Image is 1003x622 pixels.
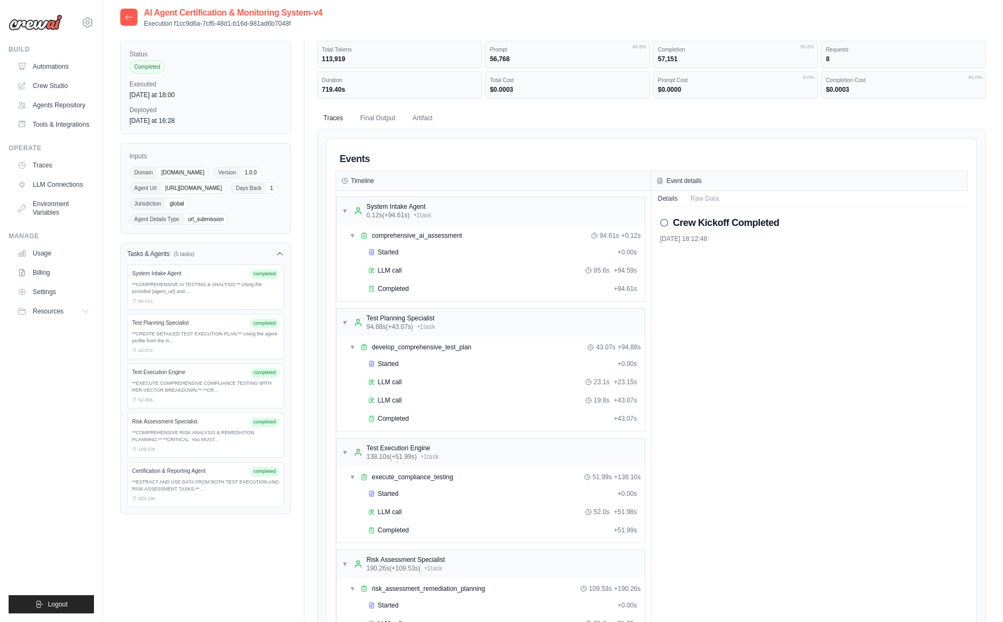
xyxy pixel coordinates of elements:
[241,167,261,178] span: 1.0.0
[132,298,279,305] div: ⏱ 94.61s
[666,177,702,185] h3: Event details
[13,303,94,320] button: Resources
[132,368,246,376] div: Test Execution Engine
[9,144,94,152] div: Operate
[421,452,439,461] span: • 1 task
[9,45,94,54] div: Build
[372,231,462,240] span: comprehensive_ai_assessment
[350,343,356,352] span: ▼
[414,211,432,219] span: • 1 task
[13,283,94,301] a: Settings
[378,396,402,405] span: LLM call
[378,266,402,275] span: LLM call
[132,281,279,296] div: **COMPREHENSIVE AI TESTING & ANALYSIS:** Using the provided {agent_url} and ...
[130,167,157,178] span: Domain
[490,55,645,63] dd: 56,768
[132,380,279,394] div: **EXECUTE COMPREHENSIVE COMPLIANCE TESTING WITH PER-VECTOR BREAKDOWN:** **CR...
[214,167,240,178] span: Version
[660,235,959,243] div: [DATE] 18:12:48
[250,418,279,427] span: completed
[132,319,246,327] div: Test Planning Specialist
[322,76,477,84] dt: Duration
[490,76,645,84] dt: Total Cost
[367,323,413,331] span: 94.88s (+43.07s)
[589,584,612,593] span: 109.53s
[614,508,637,516] span: + 51.98s
[378,360,399,368] span: Started
[594,378,609,386] span: 23.1s
[617,360,637,368] span: + 0.00s
[367,452,417,461] span: 138.10s (+51.99s)
[13,176,94,193] a: LLM Connections
[129,80,282,89] label: Executed
[490,46,645,54] dt: Prompt
[658,76,813,84] dt: Prompt Cost
[144,19,323,28] p: Execution f1cc9d6a-7cf6-48d1-b16d-981ad6b7048f
[614,526,637,535] span: + 51.99s
[130,214,184,224] span: Agent Details Type
[350,584,356,593] span: ▼
[342,560,348,568] span: ▼
[684,191,725,206] button: Raw Data
[378,414,409,423] span: Completed
[9,595,94,613] button: Logout
[130,199,165,209] span: Jurisdiction
[231,183,266,193] span: Days Back
[161,183,227,193] span: [URL][DOMAIN_NAME]
[250,467,279,477] span: completed
[13,245,94,262] a: Usage
[13,195,94,221] a: Environment Variables
[621,231,641,240] span: + 0.12s
[378,248,399,257] span: Started
[594,396,609,405] span: 19.8s
[129,50,282,58] label: Status
[617,343,641,352] span: + 94.88s
[132,467,246,475] div: Certification & Reporting Agent
[418,323,435,331] span: • 1 task
[596,343,615,352] span: 43.07s
[48,600,68,609] span: Logout
[801,43,815,51] span: 50.2%
[614,584,641,593] span: + 190.26s
[600,231,619,240] span: 94.61s
[378,378,402,386] span: LLM call
[132,397,279,404] div: ⏱ 52.00s
[342,318,348,327] span: ▼
[354,107,402,130] button: Final Output
[165,199,188,209] span: global
[132,495,279,503] div: ⏱ 420.19s
[33,307,63,316] span: Resources
[367,314,435,323] div: Test Planning Specialist
[13,157,94,174] a: Traces
[490,85,645,94] dd: $0.0003
[367,202,432,211] div: System Intake Agent
[132,347,279,355] div: ⏱ 43.07s
[593,473,612,481] span: 51.99s
[367,444,439,452] div: Test Execution Engine
[378,601,399,610] span: Started
[367,564,420,573] span: 190.26s (+109.53s)
[614,473,641,481] span: + 138.10s
[322,46,477,54] dt: Total Tokens
[351,177,374,185] h3: Timeline
[425,564,442,573] span: • 1 task
[378,508,402,516] span: LLM call
[250,319,279,328] span: completed
[378,526,409,535] span: Completed
[594,266,609,275] span: 85.6s
[658,85,813,94] dd: $0.0000
[174,250,194,258] span: (5 tasks)
[132,418,246,426] div: Risk Assessment Specialist
[144,6,323,19] h2: AI Agent Certification & Monitoring System-v4
[949,570,1003,622] div: Chat Widget
[342,448,348,457] span: ▼
[968,74,982,82] span: 91.0%
[658,46,813,54] dt: Completion
[594,508,609,516] span: 52.0s
[826,76,981,84] dt: Completion Cost
[129,91,175,99] time: October 10, 2025 at 18:00 WEST
[350,231,356,240] span: ▼
[132,479,279,493] div: **EXTRACT AND USE DATA FROM BOTH TEST EXECUTION AND RISK ASSESSMENT TASKS:** ...
[633,43,646,51] span: 49.8%
[617,248,637,257] span: + 0.00s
